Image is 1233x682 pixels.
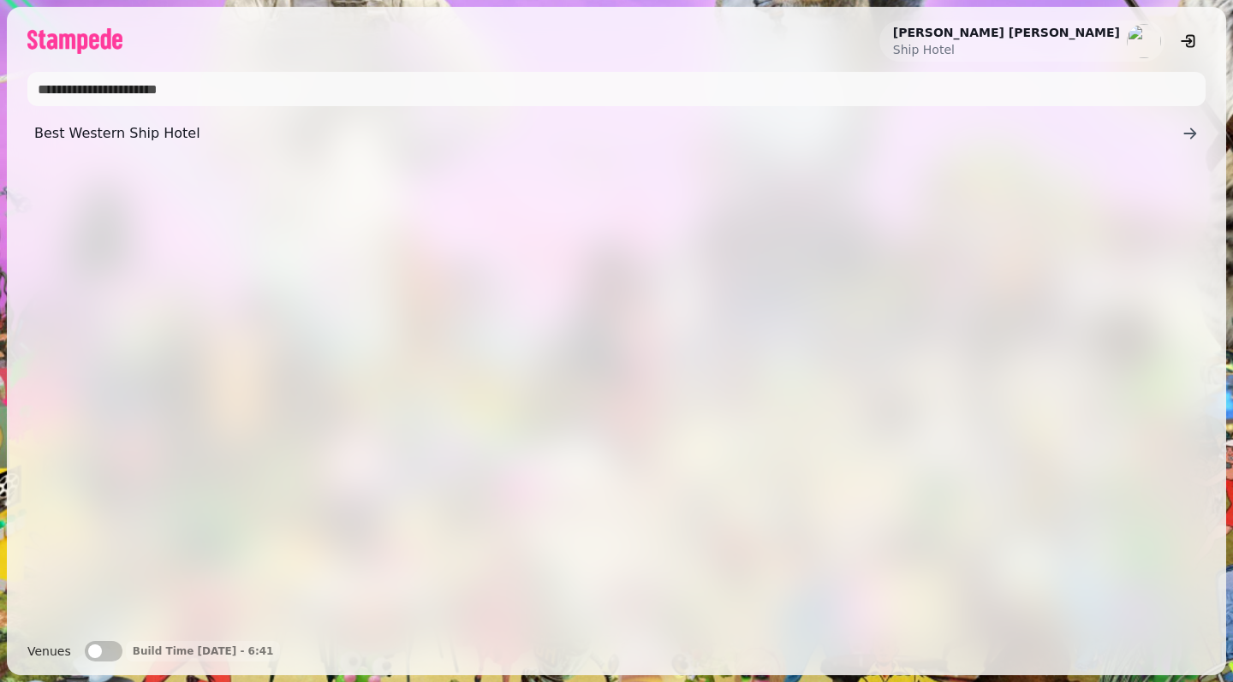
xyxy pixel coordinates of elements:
[34,123,1182,144] span: Best Western Ship Hotel
[27,641,71,661] label: Venues
[1127,24,1161,58] img: aHR0cHM6Ly93d3cuZ3JhdmF0YXIuY29tL2F2YXRhci9lN2E1YmQ2MmNiMjJiOWJjYzc5NTA5MWJkNmVlNjUzOD9zPTE1MCZkP...
[1171,24,1206,58] button: logout
[27,116,1206,151] a: Best Western Ship Hotel
[27,28,122,54] img: logo
[893,41,1120,58] p: Ship Hotel
[133,644,274,658] p: Build Time [DATE] - 6:41
[893,24,1120,41] h2: [PERSON_NAME] [PERSON_NAME]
